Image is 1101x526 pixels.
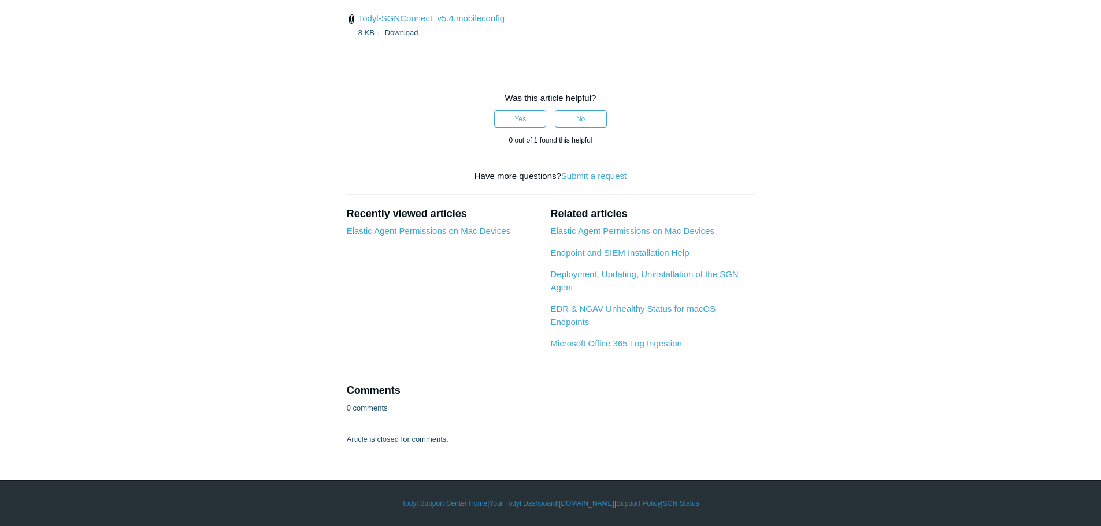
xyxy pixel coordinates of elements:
p: Article is closed for comments. [347,434,448,445]
h2: Related articles [550,206,754,222]
button: This article was helpful [494,110,546,128]
span: 8 KB [358,28,383,37]
a: EDR & NGAV Unhealthy Status for macOS Endpoints [550,304,716,327]
h2: Comments [347,383,755,398]
a: Deployment, Updating, Uninstallation of the SGN Agent [550,269,738,292]
span: Was this article helpful? [505,93,596,103]
a: Microsoft Office 365 Log Ingestion [550,338,681,348]
a: Submit a request [561,171,627,181]
a: Download [385,28,418,37]
h2: Recently viewed articles [347,206,539,222]
a: Your Todyl Dashboard [489,498,557,509]
a: Support Policy [616,498,661,509]
div: | | | | [216,498,886,509]
a: [DOMAIN_NAME] [559,498,614,509]
a: Todyl Support Center Home [402,498,487,509]
a: Elastic Agent Permissions on Mac Devices [550,226,714,236]
button: This article was not helpful [555,110,607,128]
div: Have more questions? [347,170,755,183]
span: 0 out of 1 found this helpful [509,136,592,144]
a: Elastic Agent Permissions on Mac Devices [347,226,510,236]
a: Endpoint and SIEM Installation Help [550,248,689,258]
a: Todyl-SGNConnect_v5.4.mobileconfig [358,13,505,23]
a: SGN Status [663,498,699,509]
p: 0 comments [347,402,388,414]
